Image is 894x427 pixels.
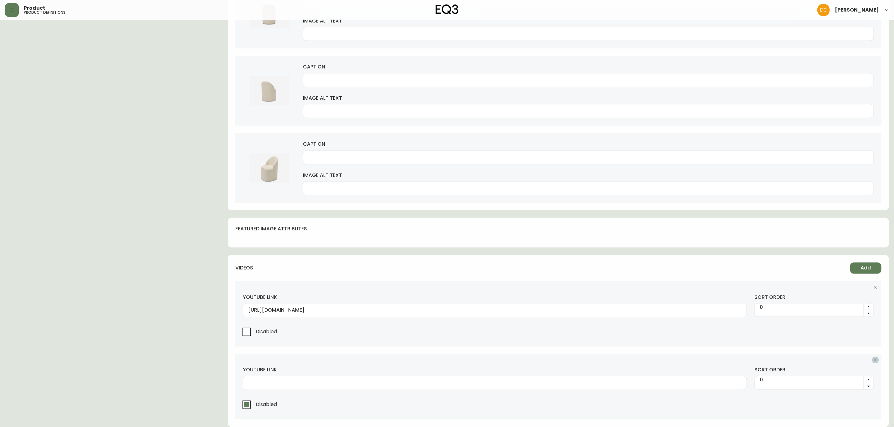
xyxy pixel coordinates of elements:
label: image alt text [303,95,874,102]
img: Cade-Dining-Cream-Colour-Chair-Detail-Front-Angle-1.jpg_COMPRESSED.jpg [243,153,295,183]
span: Product [24,6,45,11]
label: sort order [754,294,874,301]
h4: featured image attributes [235,225,876,232]
span: [PERSON_NAME] [835,8,879,13]
span: Disabled [256,328,277,335]
h5: product definitions [24,11,65,14]
img: 7eb451d6983258353faa3212700b340b [817,4,830,16]
span: Add [861,264,871,271]
label: caption [303,63,874,70]
button: Add [850,263,881,274]
label: youtube link [243,294,747,301]
label: youtube link [243,367,747,374]
label: image alt text [303,172,874,179]
label: image alt text [303,18,874,24]
label: sort order [754,367,874,374]
h4: videos [235,264,845,271]
img: Cade-Dining-Cream-Colour-Chair-Back-Angle-1.jpg_COMPRESSED.jpg [243,76,295,106]
label: caption [303,141,874,148]
span: Disabled [256,401,277,408]
img: logo [436,4,459,14]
